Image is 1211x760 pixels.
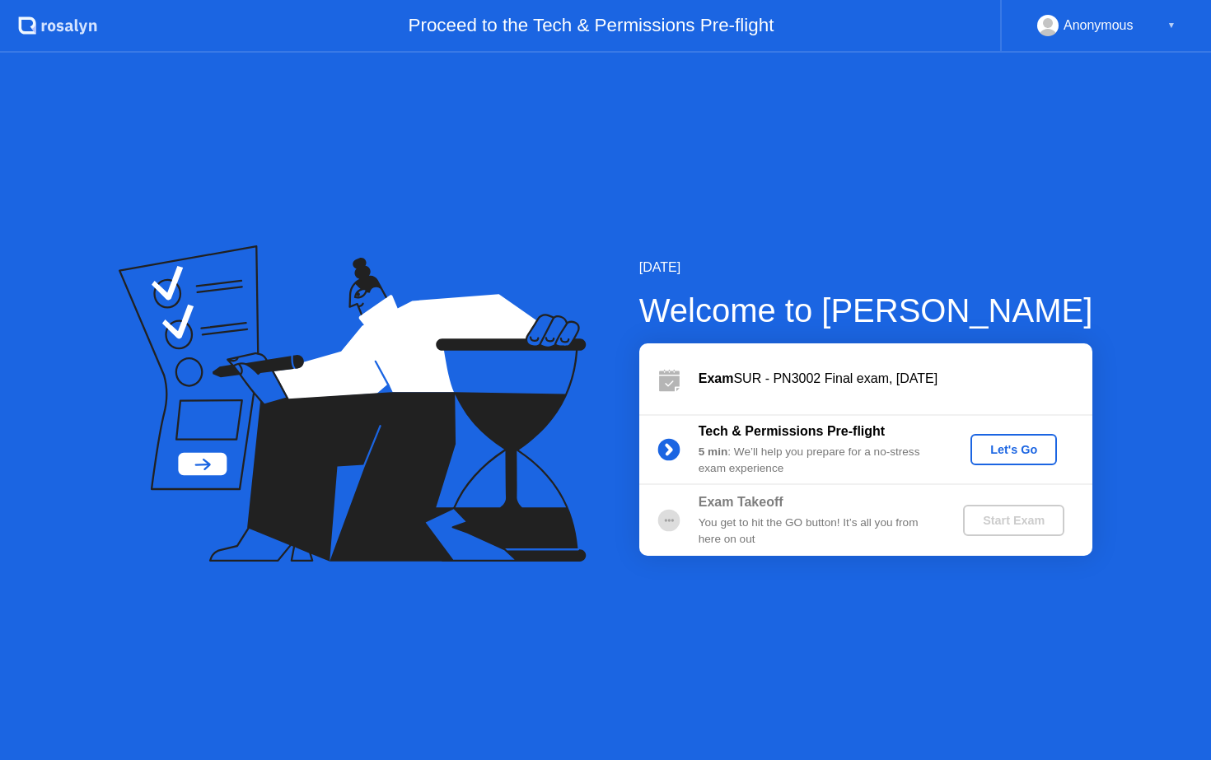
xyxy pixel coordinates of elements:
[977,443,1050,456] div: Let's Go
[1064,15,1134,36] div: Anonymous
[639,286,1093,335] div: Welcome to [PERSON_NAME]
[699,444,936,478] div: : We’ll help you prepare for a no-stress exam experience
[699,515,936,548] div: You get to hit the GO button! It’s all you from here on out
[963,505,1064,536] button: Start Exam
[699,495,783,509] b: Exam Takeoff
[699,371,734,385] b: Exam
[699,445,728,458] b: 5 min
[970,434,1057,465] button: Let's Go
[970,514,1058,527] div: Start Exam
[699,369,1092,389] div: SUR - PN3002 Final exam, [DATE]
[699,424,885,438] b: Tech & Permissions Pre-flight
[1167,15,1176,36] div: ▼
[639,258,1093,277] div: [DATE]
